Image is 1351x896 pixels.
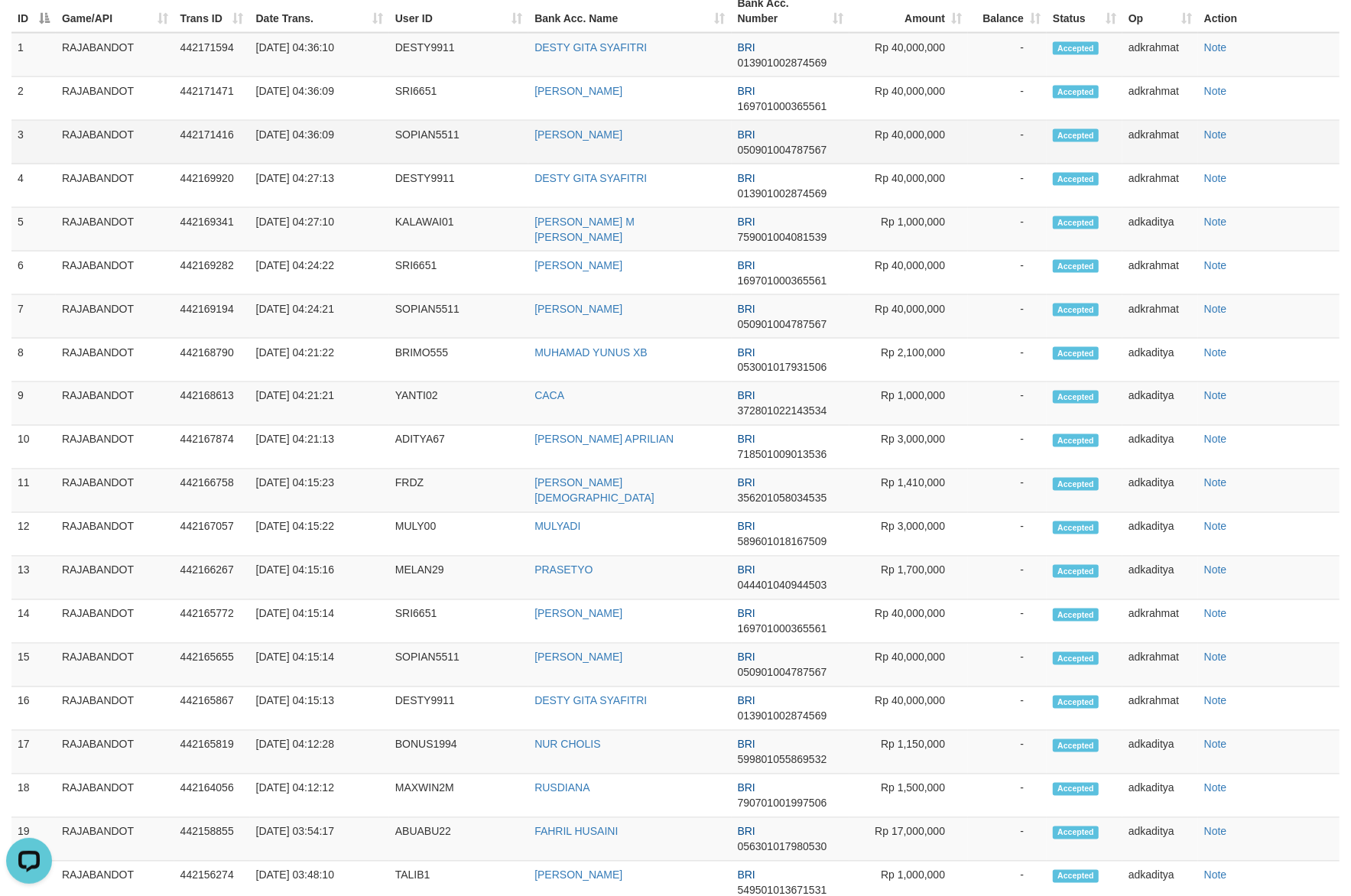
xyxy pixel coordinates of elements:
[1053,739,1099,752] span: Accepted
[250,731,389,774] td: [DATE] 04:12:28
[250,426,389,469] td: [DATE] 04:21:13
[968,121,1047,164] td: -
[174,731,250,774] td: 442165819
[174,469,250,513] td: 442166758
[968,818,1047,862] td: -
[1204,346,1227,359] a: Note
[56,600,174,644] td: RAJABANDOT
[534,869,622,881] a: [PERSON_NAME]
[11,295,56,339] td: 7
[738,869,755,881] span: BRI
[1053,173,1099,186] span: Accepted
[389,818,528,862] td: ABUABU22
[56,469,174,513] td: RAJABANDOT
[968,687,1047,731] td: -
[250,513,389,557] td: [DATE] 04:15:22
[738,651,755,664] span: BRI
[56,33,174,77] td: RAJABANDOT
[1204,433,1227,446] a: Note
[1122,513,1198,557] td: adkaditya
[534,739,600,751] a: NUR CHOLIS
[174,557,250,600] td: 442166267
[738,477,755,489] span: BRI
[174,644,250,687] td: 442165655
[11,382,56,426] td: 9
[174,121,250,164] td: 442171416
[534,521,580,533] a: MULYADI
[1053,216,1099,229] span: Accepted
[738,187,827,200] span: Copy 013901002874569 to clipboard
[534,564,593,576] a: PRASETYO
[534,85,622,97] a: [PERSON_NAME]
[174,513,250,557] td: 442167057
[1122,557,1198,600] td: adkaditya
[1204,521,1227,533] a: Note
[1053,304,1099,317] span: Accepted
[174,33,250,77] td: 442171594
[174,252,250,295] td: 442169282
[174,774,250,818] td: 442164056
[1053,696,1099,709] span: Accepted
[1053,783,1099,796] span: Accepted
[849,208,968,252] td: Rp 1,000,000
[389,644,528,687] td: SOPIAN5511
[1053,129,1099,142] span: Accepted
[250,382,389,426] td: [DATE] 04:21:21
[11,687,56,731] td: 16
[1122,774,1198,818] td: adkaditya
[1204,782,1227,794] a: Note
[968,426,1047,469] td: -
[389,557,528,600] td: MELAN29
[1122,818,1198,862] td: adkaditya
[738,85,755,97] span: BRI
[968,731,1047,774] td: -
[738,216,755,228] span: BRI
[1053,86,1099,99] span: Accepted
[174,426,250,469] td: 442167874
[738,41,755,54] span: BRI
[1122,426,1198,469] td: adkaditya
[738,667,827,679] span: Copy 050901004787567 to clipboard
[968,252,1047,295] td: -
[738,144,827,156] span: Copy 050901004787567 to clipboard
[968,382,1047,426] td: -
[1204,869,1227,881] a: Note
[389,121,528,164] td: SOPIAN5511
[1122,600,1198,644] td: adkrahmat
[738,318,827,330] span: Copy 050901004787567 to clipboard
[849,513,968,557] td: Rp 3,000,000
[389,513,528,557] td: MULY00
[389,77,528,121] td: SRI6651
[738,346,755,359] span: BRI
[56,295,174,339] td: RAJABANDOT
[968,164,1047,208] td: -
[1122,469,1198,513] td: adkaditya
[56,382,174,426] td: RAJABANDOT
[1204,739,1227,751] a: Note
[389,339,528,382] td: BRIMO555
[1204,85,1227,97] a: Note
[11,774,56,818] td: 18
[1204,172,1227,184] a: Note
[968,774,1047,818] td: -
[738,231,827,243] span: Copy 759001004081539 to clipboard
[1053,826,1099,839] span: Accepted
[174,164,250,208] td: 442169920
[56,731,174,774] td: RAJABANDOT
[968,339,1047,382] td: -
[56,557,174,600] td: RAJABANDOT
[849,33,968,77] td: Rp 40,000,000
[389,295,528,339] td: SOPIAN5511
[56,687,174,731] td: RAJABANDOT
[1053,391,1099,404] span: Accepted
[1053,434,1099,447] span: Accepted
[1122,33,1198,77] td: adkrahmat
[1204,303,1227,315] a: Note
[849,339,968,382] td: Rp 2,100,000
[250,600,389,644] td: [DATE] 04:15:14
[1122,687,1198,731] td: adkrahmat
[738,797,827,810] span: Copy 790701001997506 to clipboard
[11,252,56,295] td: 6
[11,513,56,557] td: 12
[11,426,56,469] td: 10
